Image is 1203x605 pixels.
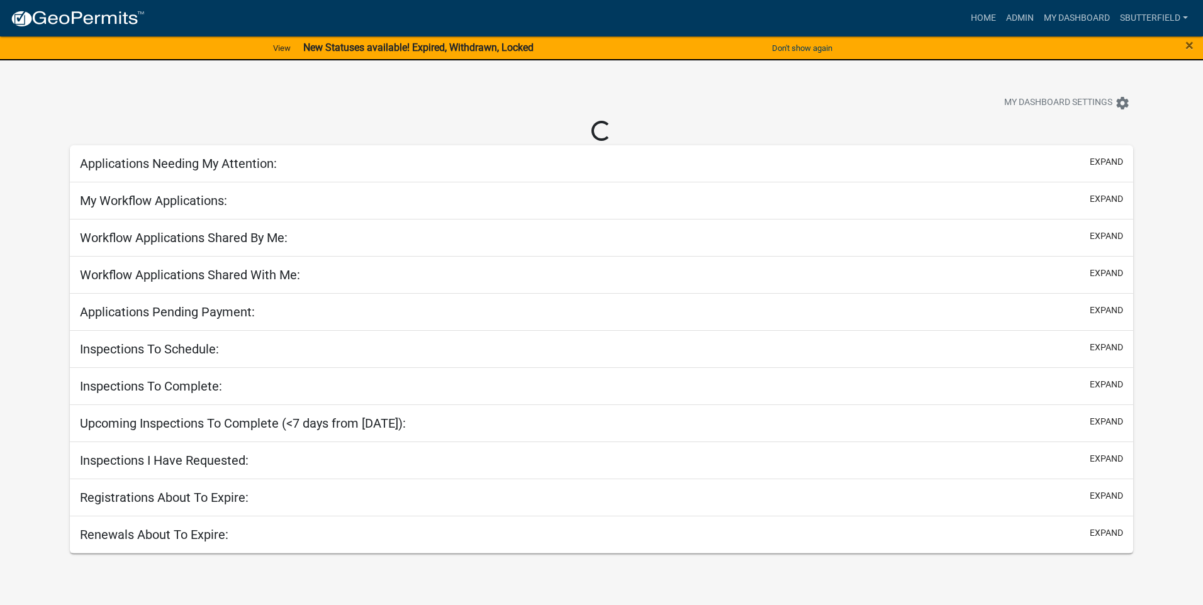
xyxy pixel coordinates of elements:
button: expand [1090,230,1123,243]
a: View [268,38,296,58]
button: expand [1090,267,1123,280]
button: expand [1090,415,1123,428]
h5: Upcoming Inspections To Complete (<7 days from [DATE]): [80,416,406,431]
span: × [1185,36,1194,54]
button: expand [1090,489,1123,502]
button: expand [1090,452,1123,465]
i: settings [1115,96,1130,111]
button: expand [1090,341,1123,354]
a: Sbutterfield [1115,6,1193,30]
h5: Inspections To Complete: [80,379,222,394]
h5: Workflow Applications Shared With Me: [80,267,300,282]
button: expand [1090,526,1123,540]
button: expand [1090,378,1123,391]
h5: Applications Needing My Attention: [80,156,277,171]
button: Don't show again [767,38,837,58]
button: My Dashboard Settingssettings [994,91,1140,115]
span: My Dashboard Settings [1004,96,1112,111]
strong: New Statuses available! Expired, Withdrawn, Locked [303,42,534,53]
h5: Registrations About To Expire: [80,490,249,505]
a: Admin [1001,6,1039,30]
button: expand [1090,304,1123,317]
a: Home [966,6,1001,30]
button: expand [1090,155,1123,169]
h5: Applications Pending Payment: [80,304,255,319]
button: Close [1185,38,1194,53]
a: My Dashboard [1039,6,1115,30]
button: expand [1090,192,1123,206]
h5: Renewals About To Expire: [80,527,228,542]
h5: Inspections I Have Requested: [80,453,249,468]
h5: Inspections To Schedule: [80,341,219,357]
h5: Workflow Applications Shared By Me: [80,230,288,245]
h5: My Workflow Applications: [80,193,227,208]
